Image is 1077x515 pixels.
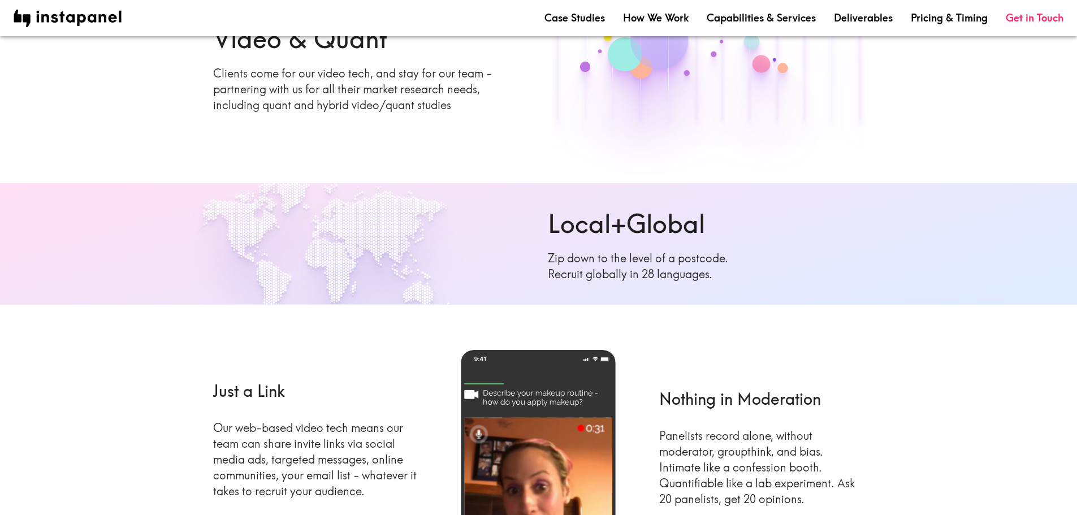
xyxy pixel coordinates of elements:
p: Our web-based video tech means our team can share invite links via social media ads, targeted mes... [213,420,418,499]
p: Zip down to the level of a postcode. Recruit globally in 28 languages. [548,250,864,282]
img: map [168,183,485,304]
h6: Nothing in Moderation [659,388,864,410]
p: Clients come for our video tech, and stay for our team - partnering with us for all their market ... [213,66,525,113]
h6: Video & Quant [213,21,525,57]
a: Case Studies [544,11,605,25]
a: Get in Touch [1006,11,1063,25]
img: instapanel [14,10,122,27]
p: Panelists record alone, without moderator, groupthink, and bias. Intimate like a confession booth... [659,428,864,507]
a: Deliverables [834,11,893,25]
a: Capabilities & Services [707,11,816,25]
h6: Just a Link [213,380,418,402]
a: Pricing & Timing [911,11,988,25]
h6: Local+Global [548,206,864,241]
a: How We Work [623,11,689,25]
